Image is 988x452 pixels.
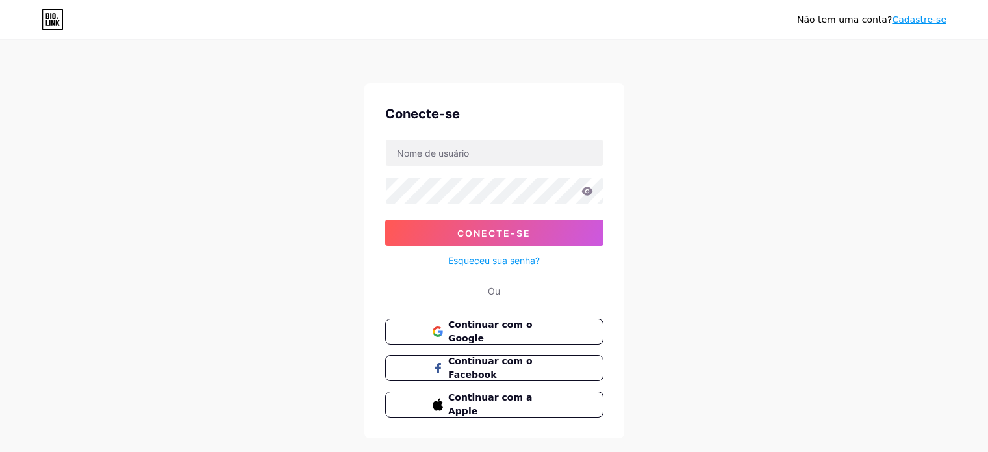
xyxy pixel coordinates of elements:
button: Continuar com a Apple [385,392,603,418]
button: Continuar com o Google [385,319,603,345]
input: Nome de usuário [386,140,603,166]
font: Não tem uma conta? [797,14,892,25]
font: Continuar com o Google [448,319,533,343]
button: Continuar com o Facebook [385,355,603,381]
a: Cadastre-se [892,14,946,25]
font: Ou [488,286,500,297]
font: Continuar com a Apple [448,392,532,416]
font: Conecte-se [385,106,460,122]
font: Esqueceu sua senha? [448,255,540,266]
font: Continuar com o Facebook [448,356,533,380]
button: Conecte-se [385,220,603,246]
a: Esqueceu sua senha? [448,254,540,267]
font: Conecte-se [457,228,531,239]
